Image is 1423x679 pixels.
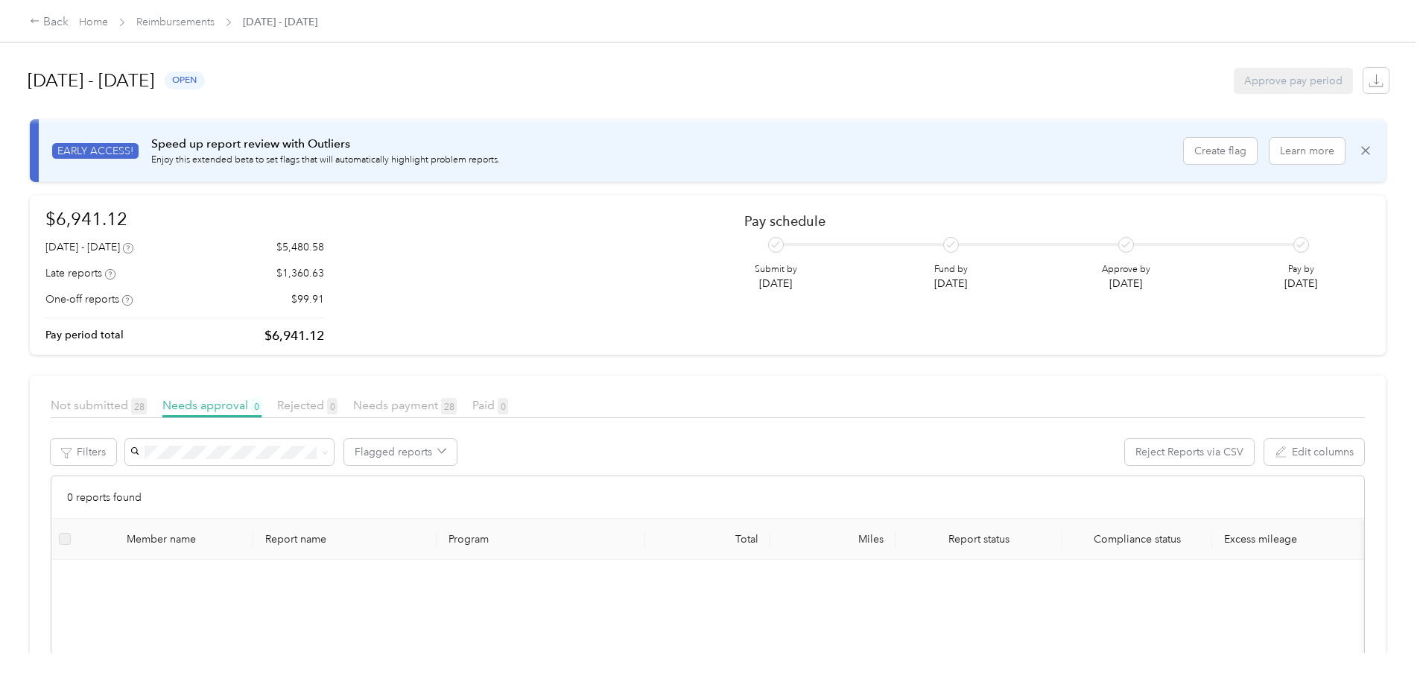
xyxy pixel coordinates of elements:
span: 0 [327,398,337,414]
span: Needs approval [162,398,262,412]
div: 0 reports found [51,476,1364,519]
span: Rejected [277,398,337,412]
span: 28 [131,398,147,414]
a: Home [79,16,108,28]
th: Program [437,519,645,560]
p: Pay period total [45,327,124,343]
th: Report name [253,519,437,560]
div: [DATE] - [DATE] [45,239,133,255]
span: 0 [251,398,262,414]
span: open [165,72,205,89]
p: [DATE] [755,276,797,291]
p: Fund by [934,263,968,277]
span: [DATE] - [DATE] [243,14,317,30]
p: Pay by [1284,263,1317,277]
button: Flagged reports [344,439,457,465]
div: Back [30,13,69,31]
div: One-off reports [45,291,133,307]
p: Excess mileage [1224,533,1352,546]
h1: $6,941.12 [45,206,324,232]
span: EARLY ACCESS! [52,143,139,159]
div: Total [657,533,758,546]
div: Member name [127,533,241,546]
button: Reject Reports via CSV [1125,439,1254,465]
p: $6,941.12 [264,326,324,345]
p: $1,360.63 [276,265,324,281]
p: $99.91 [291,291,324,307]
p: Speed up report review with Outliers [151,135,500,154]
div: Miles [782,533,884,546]
p: [DATE] [934,276,968,291]
th: Member name [78,519,253,560]
p: [DATE] [1102,276,1150,291]
span: Paid [472,398,508,412]
button: Filters [51,439,116,465]
h1: [DATE] - [DATE] [28,63,154,98]
p: $5,480.58 [276,239,324,255]
h2: Pay schedule [744,213,1344,229]
button: Edit columns [1264,439,1364,465]
p: [DATE] [1284,276,1317,291]
span: 0 [498,398,508,414]
iframe: Everlance-gr Chat Button Frame [1340,596,1423,679]
p: Approve by [1102,263,1150,277]
p: Submit by [755,263,797,277]
button: Learn more [1270,138,1345,164]
span: Compliance status [1074,533,1200,546]
span: 28 [441,398,457,414]
span: Needs payment [353,398,457,412]
button: Create flag [1184,138,1257,164]
span: Not submitted [51,398,147,412]
a: Reimbursements [136,16,215,28]
span: Report status [907,533,1050,546]
p: Enjoy this extended beta to set flags that will automatically highlight problem reports. [151,154,500,167]
div: Late reports [45,265,115,281]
